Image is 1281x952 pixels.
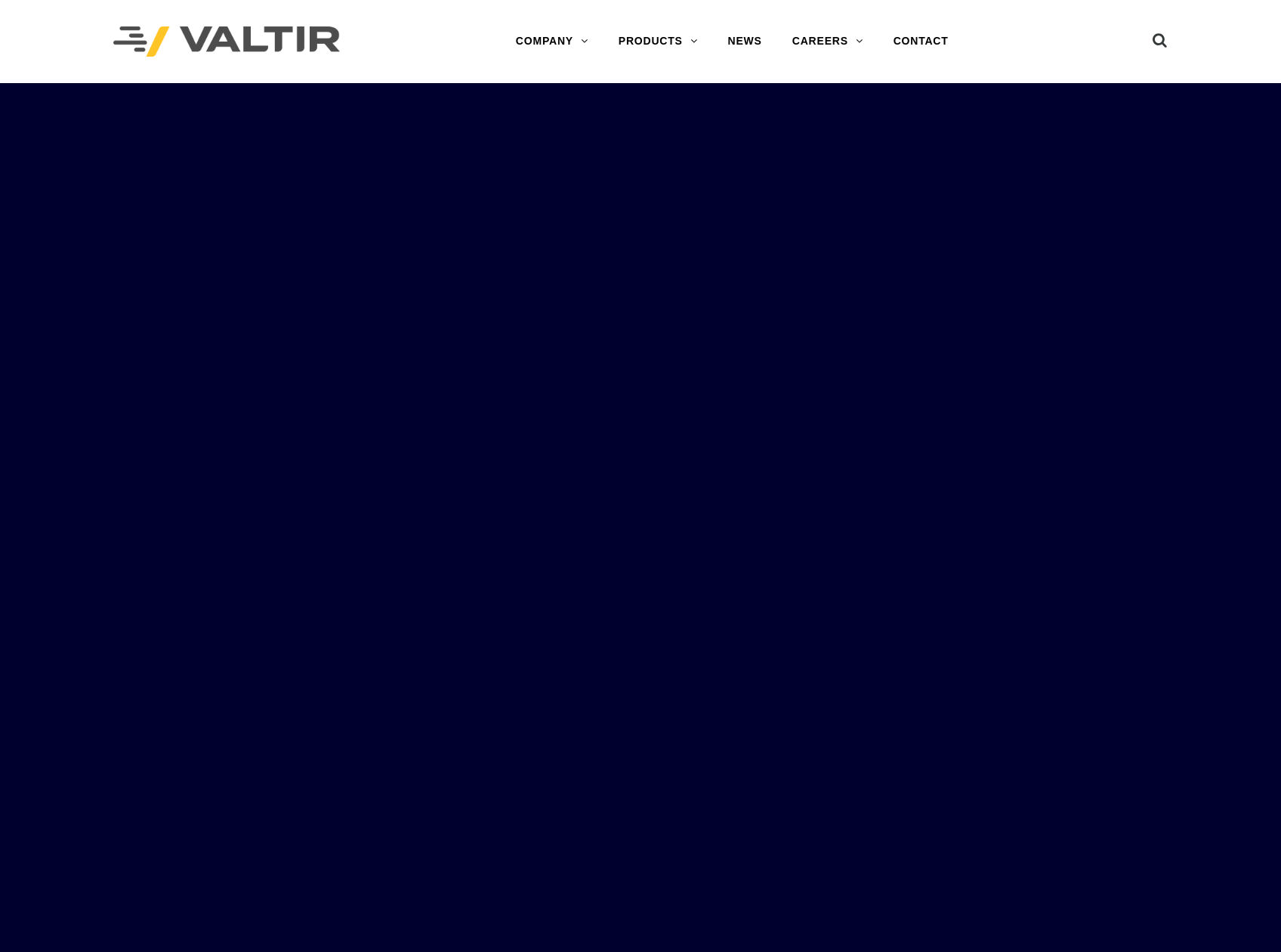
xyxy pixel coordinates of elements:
[501,26,603,57] a: COMPANY
[777,26,878,57] a: CAREERS
[113,26,340,57] img: Valtir
[603,26,713,57] a: PRODUCTS
[713,26,777,57] a: NEWS
[878,26,964,57] a: CONTACT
